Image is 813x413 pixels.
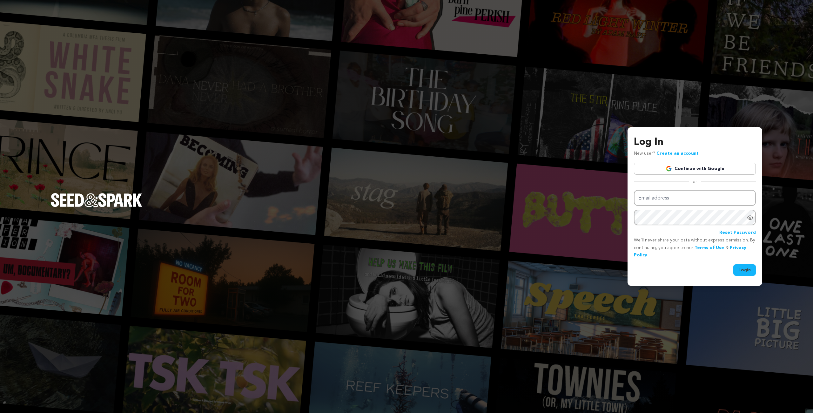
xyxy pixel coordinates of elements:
[666,166,672,172] img: Google logo
[695,246,724,250] a: Terms of Use
[634,237,756,259] p: We’ll never share your data without express permission. By continuing, you agree to our & .
[634,150,699,158] p: New user?
[656,151,699,156] a: Create an account
[634,135,756,150] h3: Log In
[51,193,142,220] a: Seed&Spark Homepage
[719,229,756,237] a: Reset Password
[51,193,142,207] img: Seed&Spark Logo
[689,179,701,185] span: or
[747,214,753,221] a: Show password as plain text. Warning: this will display your password on the screen.
[634,163,756,175] a: Continue with Google
[634,190,756,206] input: Email address
[733,264,756,276] button: Login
